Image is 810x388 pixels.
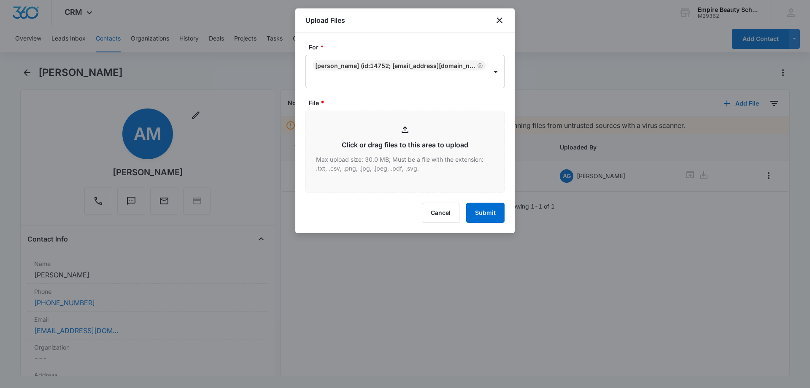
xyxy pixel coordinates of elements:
button: close [494,15,505,25]
label: File [309,98,508,107]
button: Cancel [422,203,459,223]
h1: Upload Files [305,15,345,25]
button: Submit [466,203,505,223]
div: Remove Angie Mochrie (ID:14752; angiemochrie7@gmail.com; (603) 401-8806) [475,62,483,68]
label: For [309,43,508,52]
div: [PERSON_NAME] (ID:14752; [EMAIL_ADDRESS][DOMAIN_NAME]; [PHONE_NUMBER]) [315,62,475,69]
